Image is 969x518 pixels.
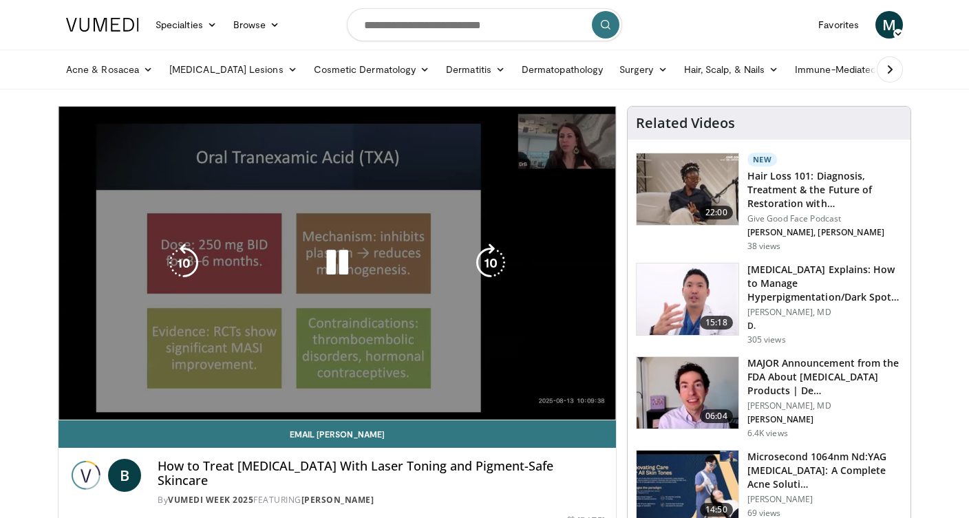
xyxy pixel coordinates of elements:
div: By FEATURING [158,494,605,506]
video-js: Video Player [58,107,616,420]
h3: Hair Loss 101: Diagnosis, Treatment & the Future of Restoration with… [747,169,902,211]
p: D. [747,321,902,332]
a: 06:04 MAJOR Announcement from the FDA About [MEDICAL_DATA] Products | De… [PERSON_NAME], MD [PERS... [636,356,902,439]
p: [PERSON_NAME] [747,414,902,425]
a: Browse [225,11,288,39]
p: 6.4K views [747,428,788,439]
p: 305 views [747,334,786,345]
a: [MEDICAL_DATA] Lesions [161,56,306,83]
input: Search topics, interventions [347,8,622,41]
p: [PERSON_NAME], MD [747,400,902,411]
a: Acne & Rosacea [58,56,161,83]
img: Vumedi Week 2025 [70,459,103,492]
a: Dermatitis [438,56,513,83]
a: Dermatopathology [513,56,611,83]
p: [PERSON_NAME] [747,494,902,505]
p: [PERSON_NAME], [PERSON_NAME] [747,227,902,238]
a: 22:00 New Hair Loss 101: Diagnosis, Treatment & the Future of Restoration with… Give Good Face Po... [636,153,902,252]
h3: [MEDICAL_DATA] Explains: How to Manage Hyperpigmentation/Dark Spots o… [747,263,902,304]
img: 823268b6-bc03-4188-ae60-9bdbfe394016.150x105_q85_crop-smart_upscale.jpg [637,153,738,225]
h3: Microsecond 1064nm Nd:YAG [MEDICAL_DATA]: A Complete Acne Soluti… [747,450,902,491]
a: Immune-Mediated [787,56,898,83]
a: Vumedi Week 2025 [168,494,253,506]
img: b8d0b268-5ea7-42fe-a1b9-7495ab263df8.150x105_q85_crop-smart_upscale.jpg [637,357,738,429]
p: Give Good Face Podcast [747,213,902,224]
a: Email [PERSON_NAME] [58,420,616,448]
p: 38 views [747,241,781,252]
a: Hair, Scalp, & Nails [676,56,787,83]
a: Favorites [810,11,867,39]
p: [PERSON_NAME], MD [747,307,902,318]
img: VuMedi Logo [66,18,139,32]
h4: Related Videos [636,115,735,131]
a: [PERSON_NAME] [301,494,374,506]
span: 22:00 [700,206,733,219]
img: e1503c37-a13a-4aad-9ea8-1e9b5ff728e6.150x105_q85_crop-smart_upscale.jpg [637,263,738,335]
p: New [747,153,778,166]
a: Specialties [147,11,225,39]
span: 15:18 [700,316,733,330]
a: Cosmetic Dermatology [306,56,438,83]
span: 14:50 [700,503,733,517]
h4: How to Treat [MEDICAL_DATA] With Laser Toning and Pigment-Safe Skincare [158,459,605,488]
a: M [875,11,903,39]
a: 15:18 [MEDICAL_DATA] Explains: How to Manage Hyperpigmentation/Dark Spots o… [PERSON_NAME], MD D.... [636,263,902,345]
span: 06:04 [700,409,733,423]
h3: MAJOR Announcement from the FDA About [MEDICAL_DATA] Products | De… [747,356,902,398]
a: B [108,459,141,492]
a: Surgery [611,56,676,83]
